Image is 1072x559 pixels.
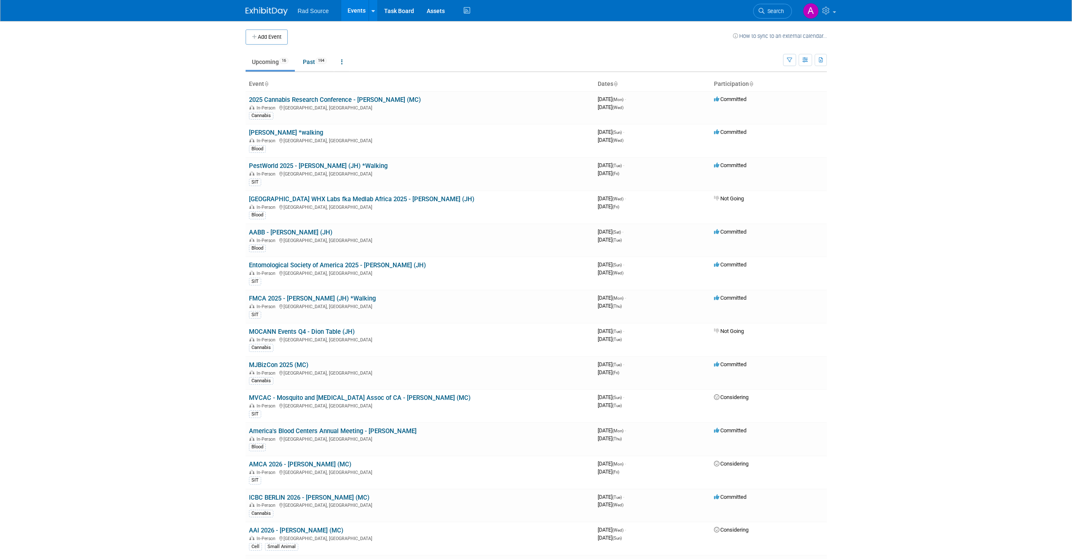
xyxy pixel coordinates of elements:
[598,261,624,268] span: [DATE]
[264,80,268,87] a: Sort by Event Name
[249,295,376,302] a: FMCA 2025 - [PERSON_NAME] (JH) *Walking
[749,80,753,87] a: Sort by Participation Type
[714,129,746,135] span: Committed
[298,8,329,14] span: Rad Source
[249,337,254,341] img: In-Person Event
[594,77,711,91] th: Dates
[249,229,332,236] a: AABB - [PERSON_NAME] (JH)
[612,528,623,532] span: (Wed)
[714,527,749,533] span: Considering
[598,170,619,176] span: [DATE]
[257,503,278,508] span: In-Person
[249,461,351,468] a: AMCA 2026 - [PERSON_NAME] (MC)
[598,137,623,143] span: [DATE]
[249,278,261,285] div: SIT
[714,461,749,467] span: Considering
[249,394,471,402] a: MVCAC - Mosquito and [MEDICAL_DATA] Assoc of CA - [PERSON_NAME] (MC)
[803,3,819,19] img: Armando Arellano
[598,461,626,467] span: [DATE]
[249,162,388,170] a: PestWorld 2025 - [PERSON_NAME] (JH) *Walking
[613,80,618,87] a: Sort by Start Date
[714,328,744,334] span: Not Going
[714,394,749,400] span: Considering
[249,171,254,176] img: In-Person Event
[623,494,624,500] span: -
[733,33,827,39] a: How to sync to an external calendar...
[249,336,591,343] div: [GEOGRAPHIC_DATA], [GEOGRAPHIC_DATA]
[249,237,591,243] div: [GEOGRAPHIC_DATA], [GEOGRAPHIC_DATA]
[315,58,327,64] span: 194
[612,296,623,301] span: (Mon)
[257,536,278,541] span: In-Person
[249,370,254,375] img: In-Person Event
[249,377,273,385] div: Cannabis
[598,269,623,276] span: [DATE]
[622,229,623,235] span: -
[257,370,278,376] span: In-Person
[612,230,621,234] span: (Sat)
[612,329,622,334] span: (Tue)
[249,211,266,219] div: Blood
[598,535,622,541] span: [DATE]
[246,7,288,16] img: ExhibitDay
[625,96,626,102] span: -
[714,295,746,301] span: Committed
[598,229,623,235] span: [DATE]
[249,238,254,242] img: In-Person Event
[249,535,591,541] div: [GEOGRAPHIC_DATA], [GEOGRAPHIC_DATA]
[598,501,623,508] span: [DATE]
[249,536,254,540] img: In-Person Event
[249,170,591,177] div: [GEOGRAPHIC_DATA], [GEOGRAPHIC_DATA]
[625,195,626,202] span: -
[257,138,278,144] span: In-Person
[249,195,474,203] a: [GEOGRAPHIC_DATA] WHX Labs fka Medlab Africa 2025 - [PERSON_NAME] (JH)
[249,96,421,104] a: 2025 Cannabis Research Conference - [PERSON_NAME] (MC)
[257,337,278,343] span: In-Person
[249,129,323,136] a: [PERSON_NAME] *walking
[249,261,426,269] a: Entomological Society of America 2025 - [PERSON_NAME] (JH)
[249,203,591,210] div: [GEOGRAPHIC_DATA], [GEOGRAPHIC_DATA]
[623,394,624,400] span: -
[249,403,254,407] img: In-Person Event
[249,476,261,484] div: SIT
[249,205,254,209] img: In-Person Event
[598,162,624,168] span: [DATE]
[714,361,746,367] span: Committed
[714,195,744,202] span: Not Going
[612,429,623,433] span: (Mon)
[598,468,619,475] span: [DATE]
[612,403,622,408] span: (Tue)
[625,527,626,533] span: -
[249,328,355,335] a: MOCANN Events Q4 - Dion Table (JH)
[623,261,624,268] span: -
[249,435,591,442] div: [GEOGRAPHIC_DATA], [GEOGRAPHIC_DATA]
[612,362,622,367] span: (Tue)
[249,137,591,144] div: [GEOGRAPHIC_DATA], [GEOGRAPHIC_DATA]
[249,271,254,275] img: In-Person Event
[249,470,254,474] img: In-Person Event
[598,237,622,243] span: [DATE]
[625,427,626,434] span: -
[246,77,594,91] th: Event
[249,402,591,409] div: [GEOGRAPHIC_DATA], [GEOGRAPHIC_DATA]
[598,394,624,400] span: [DATE]
[612,130,622,135] span: (Sun)
[249,468,591,475] div: [GEOGRAPHIC_DATA], [GEOGRAPHIC_DATA]
[623,162,624,168] span: -
[612,370,619,375] span: (Fri)
[249,303,591,309] div: [GEOGRAPHIC_DATA], [GEOGRAPHIC_DATA]
[249,344,273,351] div: Cannabis
[612,97,623,102] span: (Mon)
[246,54,295,70] a: Upcoming16
[598,435,622,442] span: [DATE]
[765,8,784,14] span: Search
[612,462,623,466] span: (Mon)
[598,203,619,210] span: [DATE]
[249,527,343,534] a: AAI 2026 - [PERSON_NAME] (MC)
[612,163,622,168] span: (Tue)
[598,129,624,135] span: [DATE]
[612,304,622,309] span: (Thu)
[246,29,288,45] button: Add Event
[598,104,623,110] span: [DATE]
[249,543,262,551] div: Cell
